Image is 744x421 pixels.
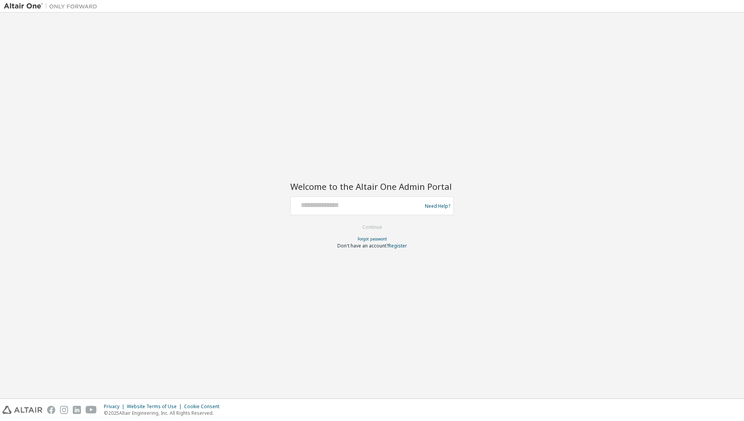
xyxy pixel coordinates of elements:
img: Altair One [4,2,101,10]
div: Cookie Consent [184,403,224,410]
img: altair_logo.svg [2,406,42,414]
img: facebook.svg [47,406,55,414]
a: Register [388,242,407,249]
a: Forgot password [358,236,387,242]
img: instagram.svg [60,406,68,414]
img: youtube.svg [86,406,97,414]
h2: Welcome to the Altair One Admin Portal [290,181,454,192]
img: linkedin.svg [73,406,81,414]
p: © 2025 Altair Engineering, Inc. All Rights Reserved. [104,410,224,416]
div: Website Terms of Use [127,403,184,410]
div: Privacy [104,403,127,410]
span: Don't have an account? [337,242,388,249]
